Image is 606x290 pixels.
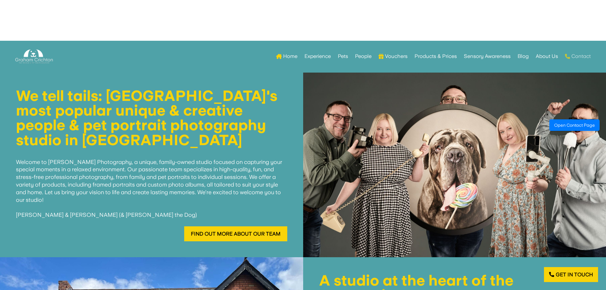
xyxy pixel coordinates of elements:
a: Home [276,44,297,69]
img: Graham Crichton Photography Logo - Graham Crichton - Belfast Family & Pet Photography Studio [15,48,53,65]
a: Sensory Awareness [464,44,511,69]
a: Contact [565,44,591,69]
a: Experience [304,44,331,69]
a: People [355,44,372,69]
a: Get in touch [544,267,598,282]
a: Vouchers [379,44,407,69]
span: Welcome to [PERSON_NAME] Photography, a unique, family-owned studio focused on capturing your spe... [16,159,282,218]
a: Blog [518,44,529,69]
a: Find out more about our team [184,226,287,241]
a: Products & Prices [414,44,457,69]
button: Open Contact Page [549,119,600,131]
h1: We tell tails: [GEOGRAPHIC_DATA]'s most popular unique & creative people & pet portrait photograp... [16,88,287,151]
a: About Us [536,44,558,69]
a: Pets [338,44,348,69]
